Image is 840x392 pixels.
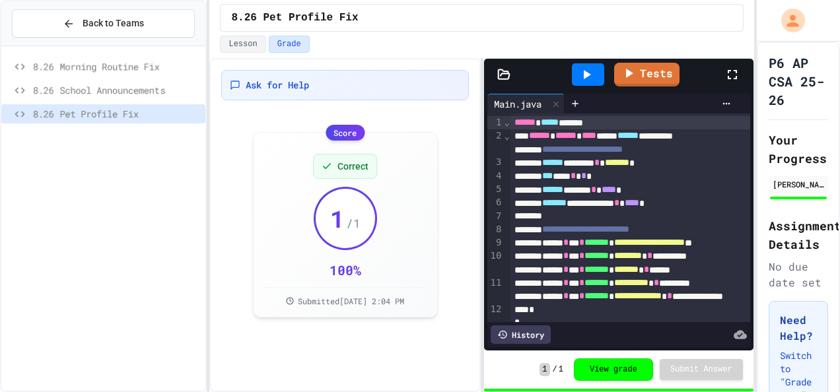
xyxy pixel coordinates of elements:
div: 3 [487,156,504,169]
span: 1 [330,205,345,232]
div: Main.java [487,97,548,111]
span: Submit Answer [670,364,732,375]
span: Correct [337,160,368,173]
div: 10 [487,249,504,277]
iframe: chat widget [730,282,827,338]
div: 9 [487,236,504,249]
div: 5 [487,183,504,196]
span: 8.26 Pet Profile Fix [33,107,200,121]
div: 1 [487,116,504,129]
span: / [553,364,557,375]
h2: Your Progress [769,131,828,168]
button: Submit Answer [660,359,743,380]
div: 7 [487,210,504,223]
h1: P6 AP CSA 25-26 [769,53,828,109]
span: Back to Teams [83,16,144,30]
span: 1 [559,364,563,375]
div: 11 [487,277,504,303]
span: Fold line [503,131,510,141]
iframe: chat widget [785,339,827,379]
div: Score [326,125,365,141]
span: Submitted [DATE] 2:04 PM [298,296,404,306]
div: No due date set [769,259,828,290]
button: Grade [269,36,310,53]
div: My Account [767,5,808,36]
span: 8.26 Morning Routine Fix [33,59,200,73]
div: 2 [487,129,504,156]
a: Tests [614,63,680,86]
div: 12 [487,303,504,329]
div: History [491,325,551,344]
span: / 1 [346,214,361,232]
h2: Assignment Details [769,216,828,253]
span: Ask for Help [246,79,309,92]
span: Fold line [503,117,510,127]
span: 8.26 Pet Profile Fix [231,10,358,26]
div: 4 [487,170,504,183]
span: 8.26 School Announcements [33,83,200,97]
div: Main.java [487,94,565,114]
div: 100 % [330,261,361,279]
button: Back to Teams [12,9,195,38]
div: 6 [487,196,504,209]
div: [PERSON_NAME] [773,178,824,190]
span: 1 [540,363,549,376]
button: View grade [574,358,653,381]
button: Lesson [220,36,265,53]
div: 8 [487,223,504,236]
